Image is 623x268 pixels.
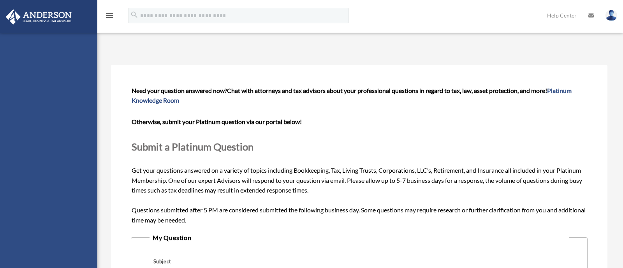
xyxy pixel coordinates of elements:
[4,9,74,25] img: Anderson Advisors Platinum Portal
[105,11,114,20] i: menu
[105,14,114,20] a: menu
[132,141,253,152] span: Submit a Platinum Question
[132,87,572,104] span: Chat with attorneys and tax advisors about your professional questions in regard to tax, law, ass...
[132,118,302,125] b: Otherwise, submit your Platinum question via our portal below!
[605,10,617,21] img: User Pic
[150,257,224,268] label: Subject
[132,87,587,224] span: Get your questions answered on a variety of topics including Bookkeeping, Tax, Living Trusts, Cor...
[150,232,569,243] legend: My Question
[130,11,139,19] i: search
[132,87,227,94] span: Need your question answered now?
